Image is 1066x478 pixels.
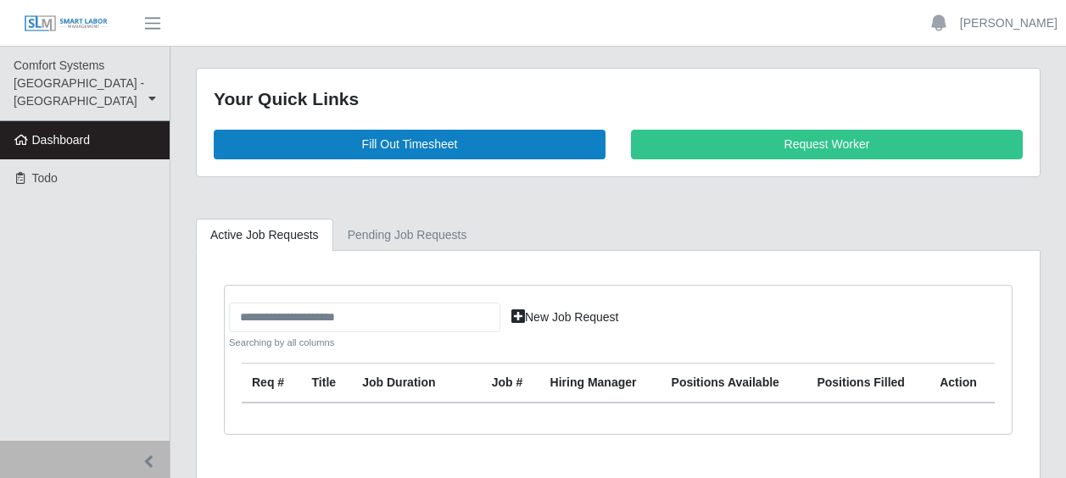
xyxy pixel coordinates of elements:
a: Active Job Requests [196,219,333,252]
a: [PERSON_NAME] [960,14,1058,32]
th: Action [929,364,995,403]
a: Request Worker [631,130,1023,159]
th: Title [302,364,353,403]
span: Dashboard [32,133,91,147]
span: Todo [32,171,58,185]
th: Req # [242,364,302,403]
a: Fill Out Timesheet [214,130,606,159]
div: Your Quick Links [214,86,1023,113]
img: SLM Logo [24,14,109,33]
th: Job Duration [352,364,458,403]
th: Positions Filled [806,364,929,403]
th: Positions Available [661,364,807,403]
a: Pending Job Requests [333,219,482,252]
th: Job # [482,364,540,403]
a: New Job Request [500,303,630,332]
small: Searching by all columns [229,336,500,350]
th: Hiring Manager [540,364,661,403]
